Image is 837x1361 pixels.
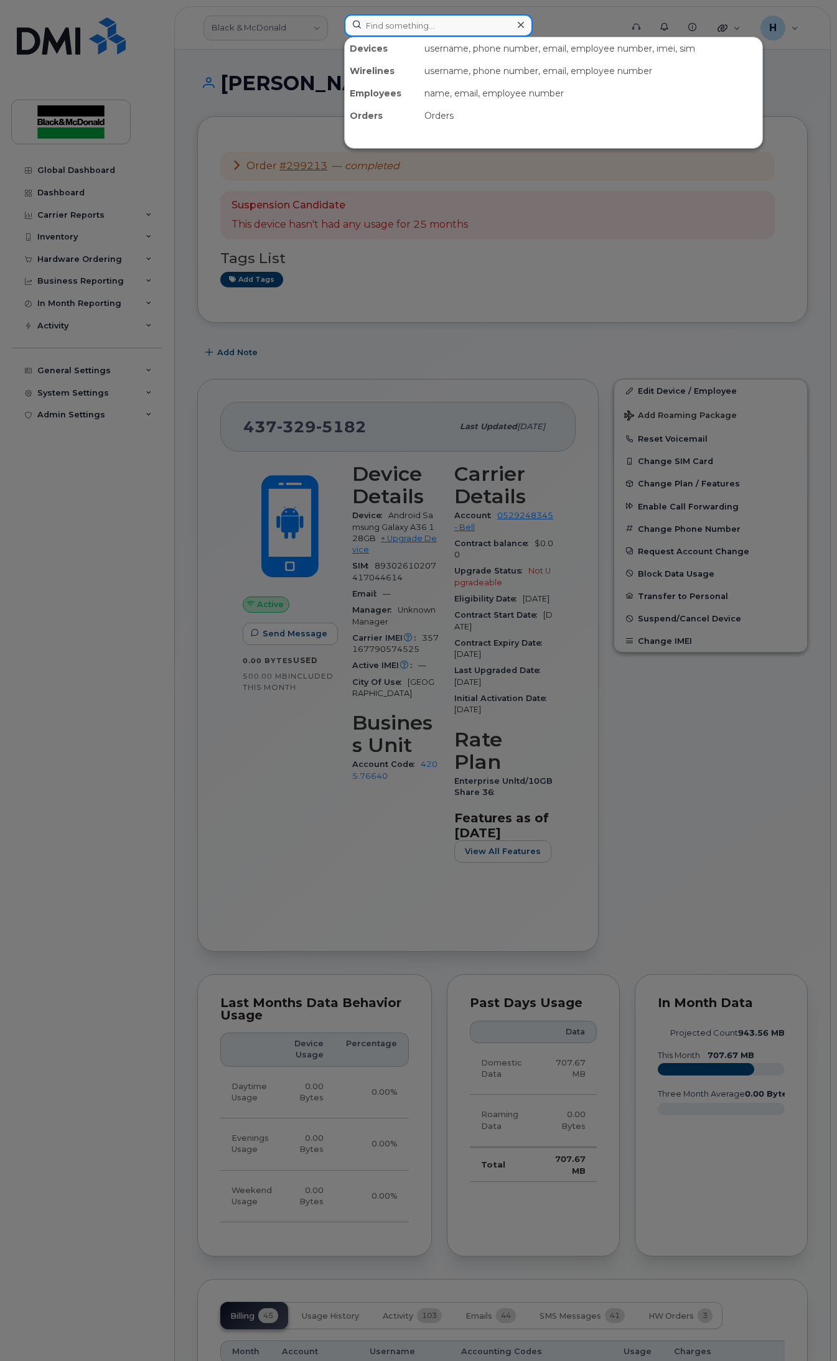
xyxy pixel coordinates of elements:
div: Employees [345,82,419,105]
div: Wirelines [345,60,419,82]
div: Devices [345,37,419,60]
div: name, email, employee number [419,82,762,105]
div: Orders [419,105,762,127]
div: Orders [345,105,419,127]
div: username, phone number, email, employee number, imei, sim [419,37,762,60]
div: username, phone number, email, employee number [419,60,762,82]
